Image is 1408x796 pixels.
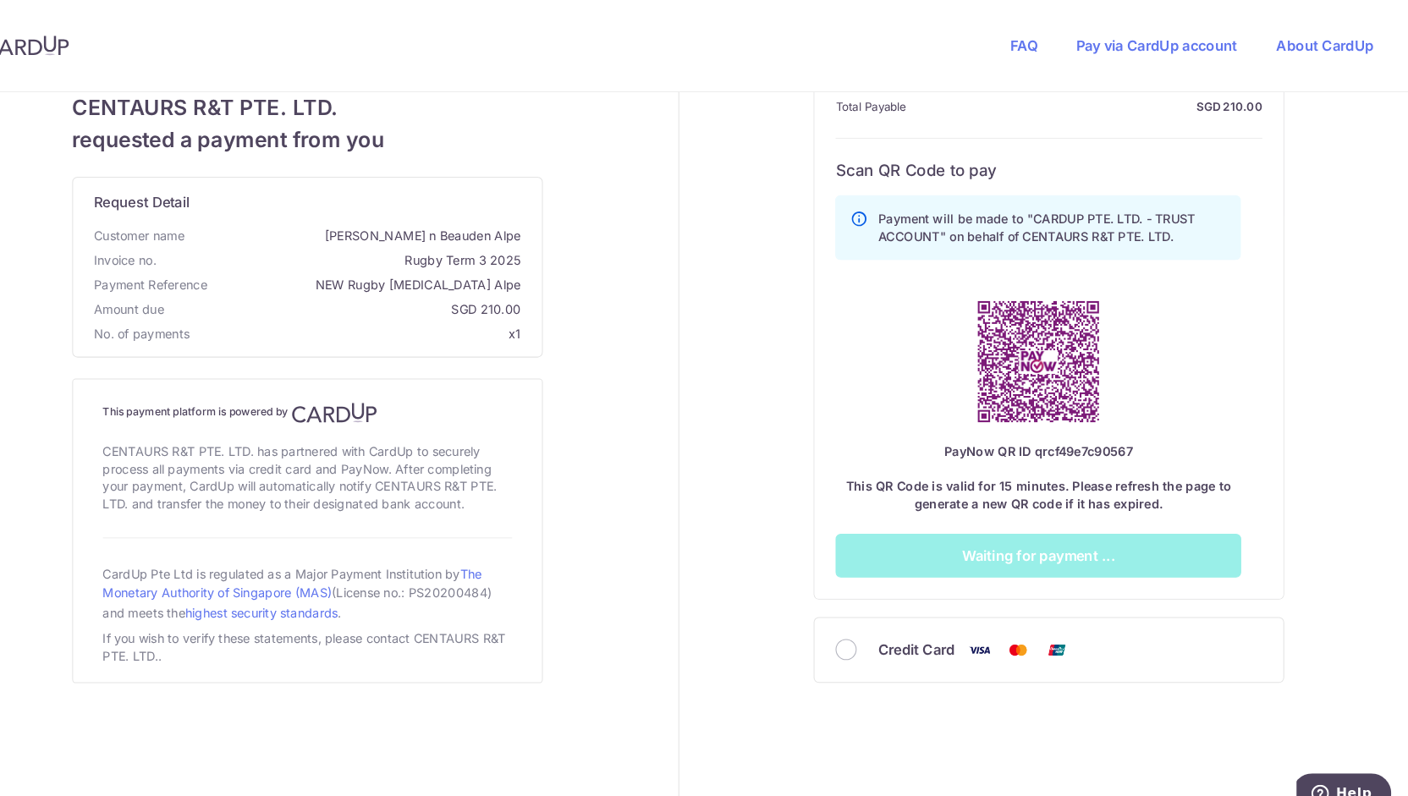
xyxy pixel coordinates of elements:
[896,616,971,636] span: Credit Card
[141,186,234,203] span: translation missing: en.request_detail
[1300,745,1391,788] iframe: Opens a widget where you can find more information
[208,242,553,259] span: Rugby Term 3 2025
[855,616,1267,637] div: Credit Card Visa Mastercard Union Pay
[960,427,1044,442] span: PayNow QR ID
[120,119,574,150] span: requested a payment from you
[855,154,1267,174] h6: Scan QR Code to pay
[1052,616,1086,637] img: Union Pay
[141,266,250,281] span: translation missing: en.payment_reference
[1015,616,1048,637] img: Mastercard
[141,289,209,306] span: Amount due
[931,92,1267,113] strong: SGD 210.00
[541,314,553,328] span: x1
[257,266,553,283] span: NEW Rugby [MEDICAL_DATA] Alpe
[216,289,553,306] span: SGD 210.00
[897,202,1232,236] p: Payment will be made to "CARDUP PTE. LTD. - TRUST ACCOUNT" on behalf of CENTAURS R&T PTE. LTD.
[141,313,234,330] span: No. of payments
[1087,36,1243,52] a: Pay via CardUp account
[141,242,201,259] span: Invoice no.
[34,34,117,54] img: CardUp
[229,583,377,597] a: highest security standards
[855,426,1246,494] div: This QR Code is valid for 15 minutes. Please refresh the page to generate a new QR code if it has...
[150,387,544,408] h4: This payment platform is powered by
[235,218,553,235] span: [PERSON_NAME] n Beauden Alpe
[1024,36,1050,52] a: FAQ
[150,423,544,497] div: CENTAURS R&T PTE. LTD. has partnered with CardUp to securely process all payments via credit card...
[977,616,1011,637] img: Visa
[120,89,574,119] span: CENTAURS R&T PTE. LTD.
[332,387,415,408] img: CardUp
[150,539,544,603] div: CardUp Pte Ltd is regulated as a Major Payment Institution by (License no.: PS20200484) and meets...
[973,271,1129,426] img: PayNow QR Code
[1280,36,1374,52] a: About CardUp
[141,218,228,235] span: Customer name
[855,92,924,113] span: Total Payable
[150,603,544,644] div: If you wish to verify these statements, please contact CENTAURS R&T PTE. LTD..
[1048,427,1142,442] span: qrcf49e7c90567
